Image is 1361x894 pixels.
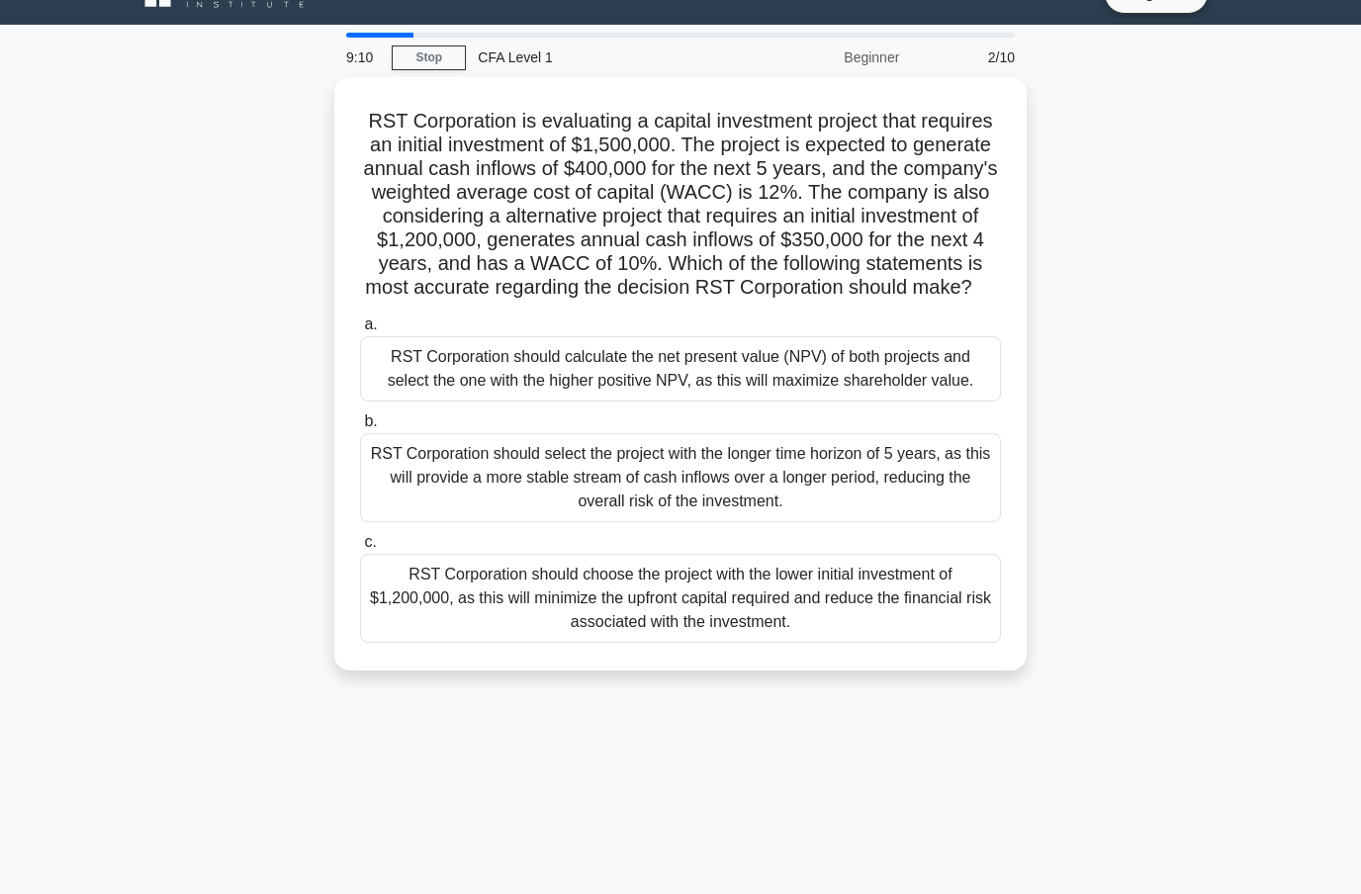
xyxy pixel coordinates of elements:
[364,533,376,550] span: c.
[360,336,1001,402] div: RST Corporation should calculate the net present value (NPV) of both projects and select the one ...
[360,554,1001,643] div: RST Corporation should choose the project with the lower initial investment of $1,200,000, as thi...
[392,45,466,70] a: Stop
[334,38,392,77] div: 9:10
[360,433,1001,522] div: RST Corporation should select the project with the longer time horizon of 5 years, as this will p...
[466,38,738,77] div: CFA Level 1
[358,109,1003,301] h5: RST Corporation is evaluating a capital investment project that requires an initial investment of...
[911,38,1027,77] div: 2/10
[738,38,911,77] div: Beginner
[364,315,377,332] span: a.
[364,412,377,429] span: b.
